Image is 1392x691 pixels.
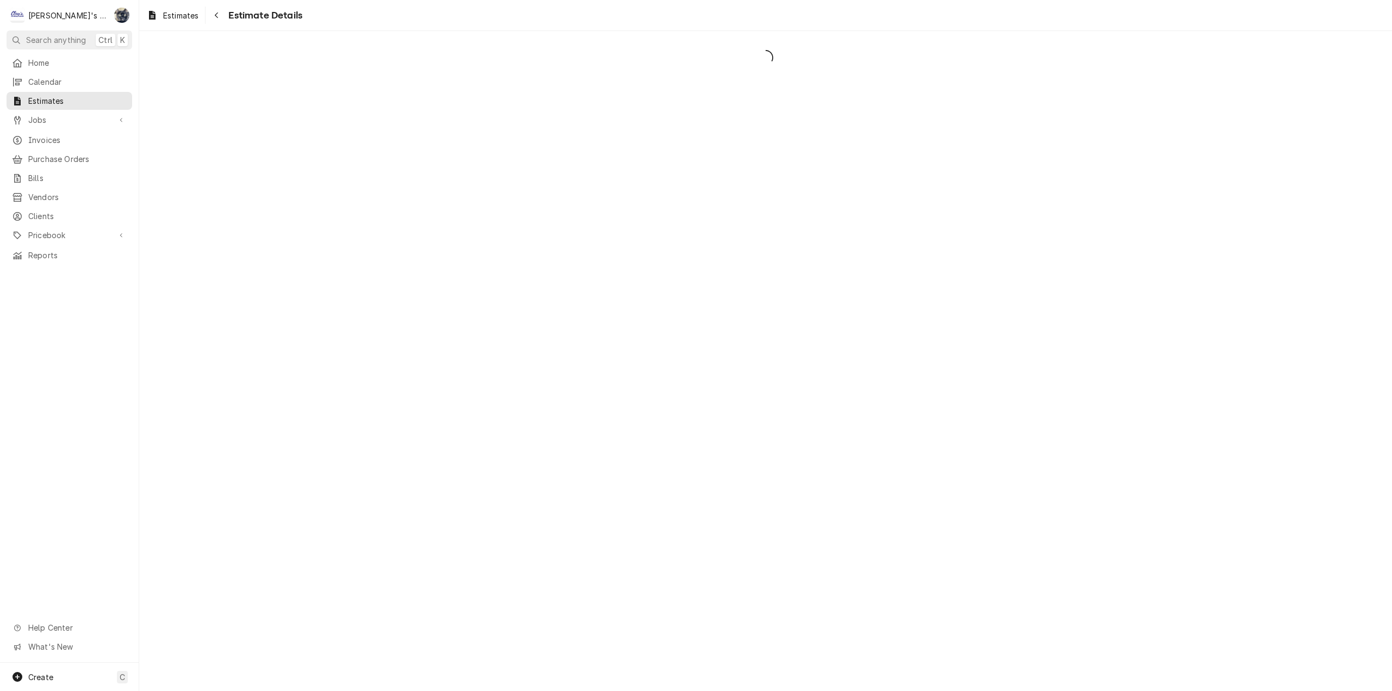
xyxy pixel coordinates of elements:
span: Vendors [28,191,127,203]
span: Jobs [28,114,110,126]
span: Pricebook [28,229,110,241]
a: Home [7,54,132,72]
span: Home [28,57,127,69]
div: [PERSON_NAME]'s Refrigeration [28,10,108,21]
span: Clients [28,210,127,222]
a: Clients [7,207,132,225]
a: Estimates [142,7,203,24]
span: Loading... [139,46,1392,69]
button: Search anythingCtrlK [7,30,132,49]
a: Go to Jobs [7,111,132,129]
span: K [120,34,125,46]
a: Go to Pricebook [7,226,132,244]
span: Invoices [28,134,127,146]
span: Ctrl [98,34,113,46]
span: C [120,671,125,683]
div: Clay's Refrigeration's Avatar [10,8,25,23]
span: Bills [28,172,127,184]
span: Create [28,673,53,682]
span: Estimate Details [225,8,302,23]
div: Sarah Bendele's Avatar [114,8,129,23]
div: SB [114,8,129,23]
span: What's New [28,641,126,652]
a: Invoices [7,131,132,149]
a: Vendors [7,188,132,206]
span: Estimates [163,10,198,21]
a: Go to What's New [7,638,132,656]
a: Calendar [7,73,132,91]
span: Reports [28,250,127,261]
a: Purchase Orders [7,150,132,168]
span: Purchase Orders [28,153,127,165]
a: Reports [7,246,132,264]
div: C [10,8,25,23]
span: Calendar [28,76,127,88]
span: Help Center [28,622,126,633]
a: Estimates [7,92,132,110]
span: Search anything [26,34,86,46]
a: Bills [7,169,132,187]
button: Navigate back [208,7,225,24]
a: Go to Help Center [7,619,132,637]
span: Estimates [28,95,127,107]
